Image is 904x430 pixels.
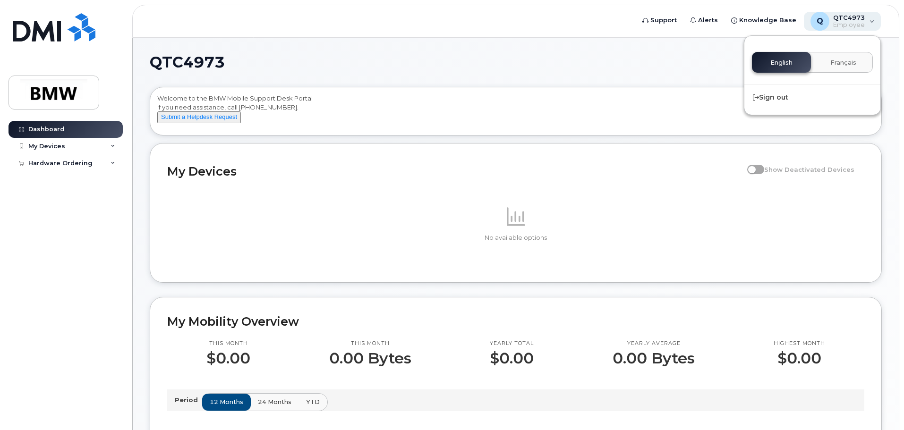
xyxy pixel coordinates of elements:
[774,350,825,367] p: $0.00
[206,340,250,347] p: This month
[157,111,241,123] button: Submit a Helpdesk Request
[490,340,534,347] p: Yearly total
[306,397,320,406] span: YTD
[157,94,874,132] div: Welcome to the BMW Mobile Support Desk Portal If you need assistance, call [PHONE_NUMBER].
[744,89,880,106] div: Sign out
[747,160,755,168] input: Show Deactivated Devices
[764,166,854,173] span: Show Deactivated Devices
[329,340,411,347] p: This month
[258,397,291,406] span: 24 months
[863,389,897,423] iframe: Messenger Launcher
[167,314,864,329] h2: My Mobility Overview
[157,113,241,120] a: Submit a Helpdesk Request
[175,396,202,405] p: Period
[150,55,225,69] span: QTC4973
[613,340,695,347] p: Yearly average
[830,59,856,67] span: Français
[329,350,411,367] p: 0.00 Bytes
[490,350,534,367] p: $0.00
[167,164,742,178] h2: My Devices
[613,350,695,367] p: 0.00 Bytes
[206,350,250,367] p: $0.00
[167,234,864,242] p: No available options
[774,340,825,347] p: Highest month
